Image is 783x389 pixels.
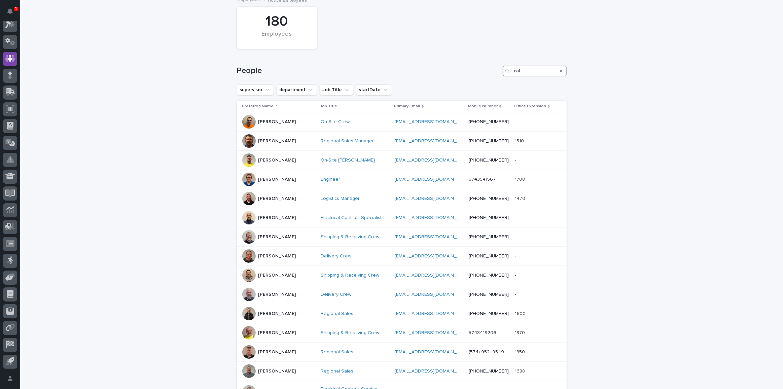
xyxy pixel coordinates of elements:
[321,138,374,144] a: Regional Sales Manager
[258,273,296,278] p: [PERSON_NAME]
[469,273,509,278] a: [PHONE_NUMBER]
[277,84,317,95] button: department
[8,8,17,19] div: Notifications1
[237,362,567,381] tr: [PERSON_NAME]Regional Sales [EMAIL_ADDRESS][DOMAIN_NAME] [PHONE_NUMBER]16801680
[469,330,496,335] a: 5743419206
[237,343,567,362] tr: [PERSON_NAME]Regional Sales [EMAIL_ADDRESS][DOMAIN_NAME] (574) 952- 954918501850
[515,329,526,336] p: 1870
[258,368,296,374] p: [PERSON_NAME]
[237,304,567,323] tr: [PERSON_NAME]Regional Sales [EMAIL_ADDRESS][DOMAIN_NAME] [PHONE_NUMBER]16001600
[258,311,296,317] p: [PERSON_NAME]
[395,235,471,239] a: [EMAIL_ADDRESS][DOMAIN_NAME]
[258,215,296,221] p: [PERSON_NAME]
[3,4,17,18] button: Notifications
[395,350,471,354] a: [EMAIL_ADDRESS][DOMAIN_NAME]
[395,177,471,182] a: [EMAIL_ADDRESS][DOMAIN_NAME]
[237,208,567,227] tr: [PERSON_NAME]Electrical Controls Specialist [EMAIL_ADDRESS][DOMAIN_NAME] [PHONE_NUMBER]--
[258,292,296,297] p: [PERSON_NAME]
[320,103,337,110] p: Job Title
[237,151,567,170] tr: [PERSON_NAME]On-Site [PERSON_NAME] [EMAIL_ADDRESS][DOMAIN_NAME] [PHONE_NUMBER]--
[15,6,17,11] p: 1
[515,367,527,374] p: 1680
[395,369,471,374] a: [EMAIL_ADDRESS][DOMAIN_NAME]
[395,196,471,201] a: [EMAIL_ADDRESS][DOMAIN_NAME]
[237,247,567,266] tr: [PERSON_NAME]Delivery Crew [EMAIL_ADDRESS][DOMAIN_NAME] [PHONE_NUMBER]--
[395,254,471,258] a: [EMAIL_ADDRESS][DOMAIN_NAME]
[469,235,509,239] a: [PHONE_NUMBER]
[237,84,274,95] button: supervisor
[237,132,567,151] tr: [PERSON_NAME]Regional Sales Manager [EMAIL_ADDRESS][DOMAIN_NAME] [PHONE_NUMBER]15101510
[321,157,375,163] a: On-Site [PERSON_NAME]
[515,214,518,221] p: -
[515,137,525,144] p: 1510
[469,158,509,163] a: [PHONE_NUMBER]
[258,119,296,125] p: [PERSON_NAME]
[258,177,296,182] p: [PERSON_NAME]
[515,175,527,182] p: 1700
[515,271,518,278] p: -
[258,157,296,163] p: [PERSON_NAME]
[515,233,518,240] p: -
[515,348,526,355] p: 1850
[469,254,509,258] a: [PHONE_NUMBER]
[469,177,496,182] a: 5743541567
[515,118,518,125] p: -
[356,84,392,95] button: startDate
[514,103,546,110] p: Office Extension
[468,103,498,110] p: Mobile Number
[515,252,518,259] p: -
[469,215,509,220] a: [PHONE_NUMBER]
[321,349,353,355] a: Regional Sales
[237,266,567,285] tr: [PERSON_NAME]Shipping & Receiving Crew [EMAIL_ADDRESS][DOMAIN_NAME] [PHONE_NUMBER]--
[321,273,379,278] a: Shipping & Receiving Crew
[258,196,296,202] p: [PERSON_NAME]
[258,138,296,144] p: [PERSON_NAME]
[469,139,509,143] a: [PHONE_NUMBER]
[321,330,379,336] a: Shipping & Receiving Crew
[503,66,567,76] input: Search
[321,196,360,202] a: Logistics Manager
[237,112,567,132] tr: [PERSON_NAME]On-Site Crew [EMAIL_ADDRESS][DOMAIN_NAME] [PHONE_NUMBER]--
[469,196,509,201] a: [PHONE_NUMBER]
[258,234,296,240] p: [PERSON_NAME]
[237,323,567,343] tr: [PERSON_NAME]Shipping & Receiving Crew [EMAIL_ADDRESS][DOMAIN_NAME] 574341920618701870
[321,292,351,297] a: Delivery Crew
[469,369,509,374] a: [PHONE_NUMBER]
[321,119,350,125] a: On-Site Crew
[395,311,471,316] a: [EMAIL_ADDRESS][DOMAIN_NAME]
[395,215,471,220] a: [EMAIL_ADDRESS][DOMAIN_NAME]
[258,330,296,336] p: [PERSON_NAME]
[394,103,420,110] p: Primary Email
[258,253,296,259] p: [PERSON_NAME]
[321,177,340,182] a: Engineer
[321,311,353,317] a: Regional Sales
[321,234,379,240] a: Shipping & Receiving Crew
[395,119,471,124] a: [EMAIL_ADDRESS][DOMAIN_NAME]
[237,66,500,76] h1: People
[395,139,471,143] a: [EMAIL_ADDRESS][DOMAIN_NAME]
[469,119,509,124] a: [PHONE_NUMBER]
[248,31,306,45] div: Employees
[237,227,567,247] tr: [PERSON_NAME]Shipping & Receiving Crew [EMAIL_ADDRESS][DOMAIN_NAME] [PHONE_NUMBER]--
[242,103,274,110] p: Preferred Name
[469,350,504,354] a: (574) 952- 9549
[515,194,527,202] p: 1470
[237,189,567,208] tr: [PERSON_NAME]Logistics Manager [EMAIL_ADDRESS][DOMAIN_NAME] [PHONE_NUMBER]14701470
[248,13,306,30] div: 180
[395,292,471,297] a: [EMAIL_ADDRESS][DOMAIN_NAME]
[515,290,518,297] p: -
[237,285,567,304] tr: [PERSON_NAME]Delivery Crew [EMAIL_ADDRESS][DOMAIN_NAME] [PHONE_NUMBER]--
[321,215,382,221] a: Electrical Controls Specialist
[395,330,471,335] a: [EMAIL_ADDRESS][DOMAIN_NAME]
[395,158,471,163] a: [EMAIL_ADDRESS][DOMAIN_NAME]
[395,273,471,278] a: [EMAIL_ADDRESS][DOMAIN_NAME]
[321,368,353,374] a: Regional Sales
[469,311,509,316] a: [PHONE_NUMBER]
[258,349,296,355] p: [PERSON_NAME]
[469,292,509,297] a: [PHONE_NUMBER]
[320,84,353,95] button: Job Title
[515,310,527,317] p: 1600
[237,170,567,189] tr: [PERSON_NAME]Engineer [EMAIL_ADDRESS][DOMAIN_NAME] 574354156717001700
[515,156,518,163] p: -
